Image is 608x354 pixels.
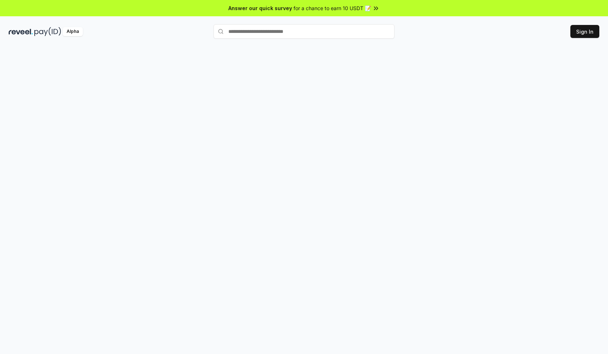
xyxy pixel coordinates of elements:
[294,4,371,12] span: for a chance to earn 10 USDT 📝
[9,27,33,36] img: reveel_dark
[63,27,83,36] div: Alpha
[570,25,599,38] button: Sign In
[34,27,61,36] img: pay_id
[228,4,292,12] span: Answer our quick survey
